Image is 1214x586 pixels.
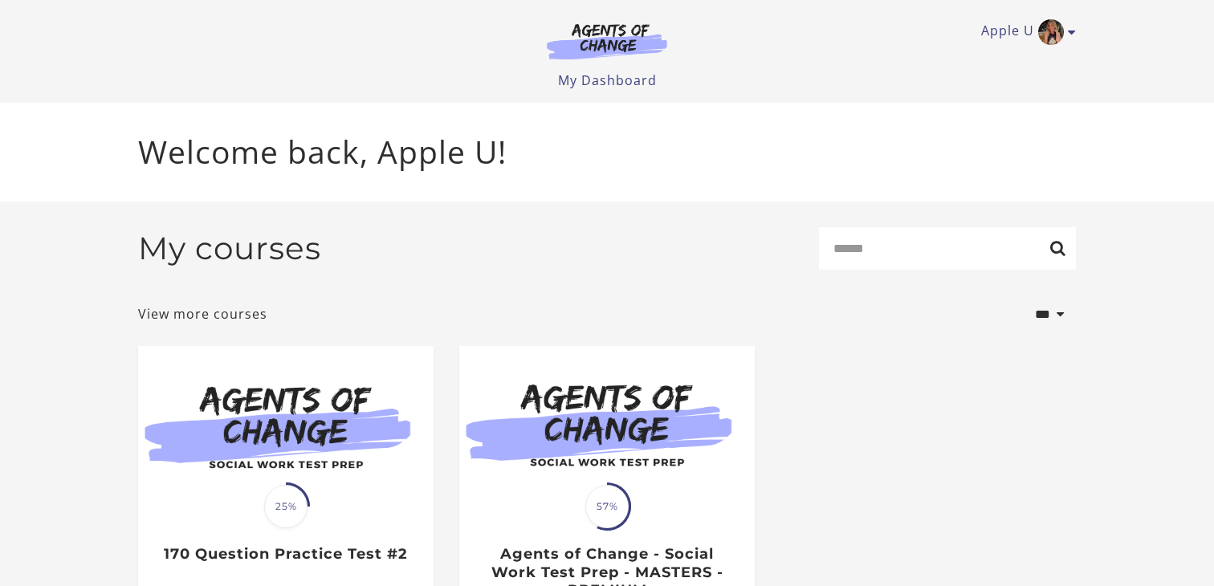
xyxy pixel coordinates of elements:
img: Agents of Change Logo [530,22,684,59]
a: My Dashboard [558,71,657,89]
span: 57% [585,485,629,528]
a: Toggle menu [981,19,1068,45]
h3: 170 Question Practice Test #2 [155,545,416,564]
p: Welcome back, Apple U! [138,128,1076,176]
a: View more courses [138,304,267,324]
h2: My courses [138,230,321,267]
span: 25% [264,485,308,528]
